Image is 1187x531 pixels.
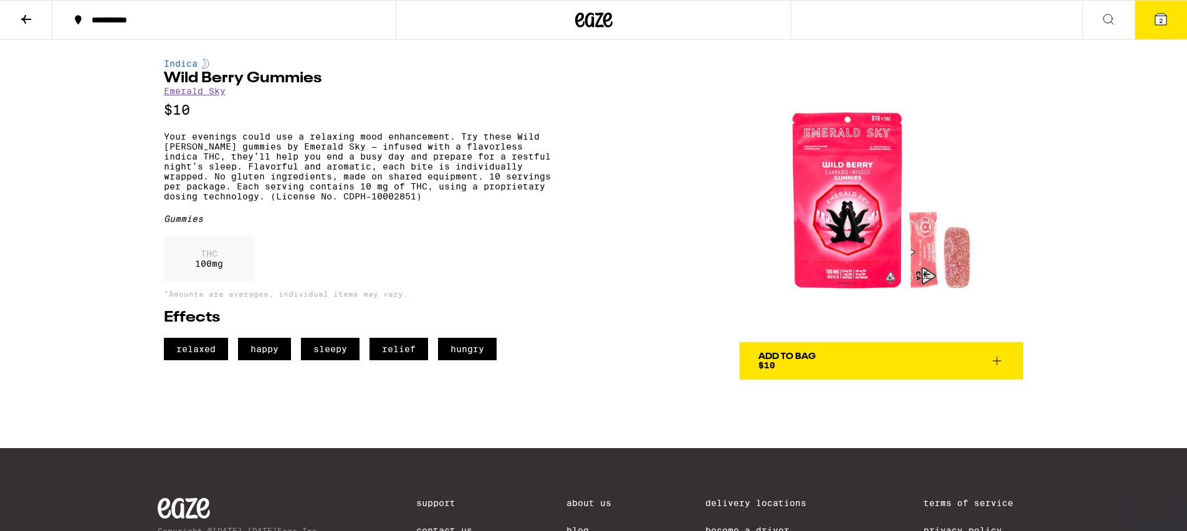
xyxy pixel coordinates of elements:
a: Emerald Sky [164,86,226,96]
p: $10 [164,102,551,118]
span: happy [238,338,291,360]
span: relief [369,338,428,360]
h2: Effects [164,310,551,325]
a: Support [416,498,472,508]
span: sleepy [301,338,360,360]
span: relaxed [164,338,228,360]
div: Gummies [164,214,551,224]
div: 100 mg [164,236,254,281]
span: 2 [1159,17,1163,24]
div: Add To Bag [758,352,816,361]
span: $10 [758,360,775,370]
p: THC [195,249,223,259]
span: hungry [438,338,497,360]
iframe: Button to launch messaging window [1137,481,1177,521]
button: Add To Bag$10 [740,342,1023,380]
button: 2 [1135,1,1187,39]
p: *Amounts are averages, individual items may vary. [164,290,551,298]
img: indicaColor.svg [202,59,209,69]
img: Emerald Sky - Wild Berry Gummies [740,59,1023,342]
a: Delivery Locations [705,498,829,508]
a: Terms of Service [923,498,1030,508]
a: About Us [566,498,611,508]
div: Indica [164,59,551,69]
h1: Wild Berry Gummies [164,71,551,86]
p: Your evenings could use a relaxing mood enhancement. Try these Wild [PERSON_NAME] gummies by Emer... [164,132,551,201]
